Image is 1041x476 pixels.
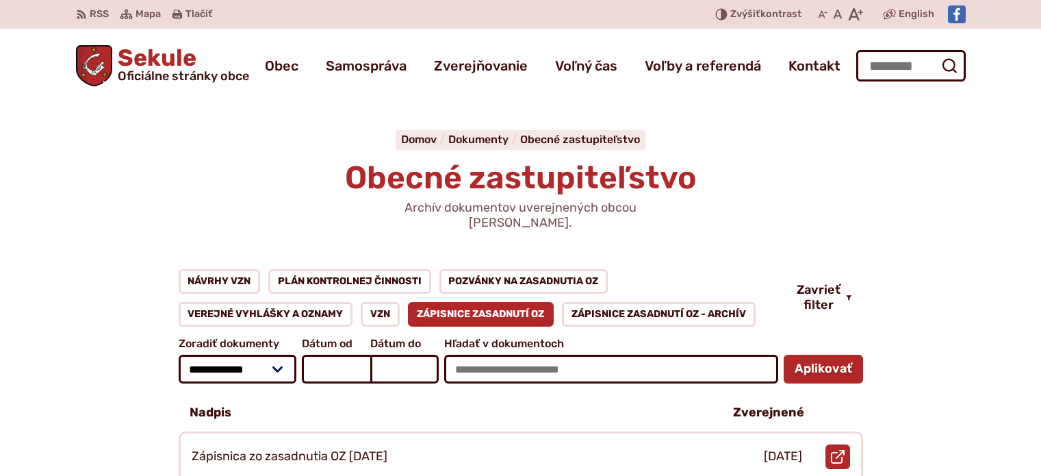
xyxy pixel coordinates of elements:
[401,133,448,146] a: Domov
[185,9,212,21] span: Tlačiť
[179,302,353,327] a: Verejné vyhlášky a oznamy
[76,45,250,86] a: Logo Sekule, prejsť na domovskú stránku.
[370,355,439,384] input: Dátum do
[326,47,407,85] a: Samospráva
[190,405,231,421] p: Nadpis
[730,8,760,20] span: Zvýšiť
[733,405,804,421] p: Zverejnené
[302,338,370,350] span: Dátum od
[179,355,297,384] select: Zoradiť dokumenty
[786,283,863,312] button: Zavrieť filter
[645,47,761,85] a: Voľby a referendá
[434,47,528,85] a: Zverejňovanie
[118,70,249,82] span: Oficiálne stránky obce
[797,283,840,312] span: Zavrieť filter
[401,133,437,146] span: Domov
[730,9,801,21] span: kontrast
[136,6,161,23] span: Mapa
[448,133,520,146] a: Dokumenty
[302,355,370,384] input: Dátum od
[896,6,937,23] a: English
[265,47,298,85] a: Obec
[112,47,249,82] span: Sekule
[179,269,261,294] a: Návrhy VZN
[444,355,777,384] input: Hľadať v dokumentoch
[948,5,966,23] img: Prejsť na Facebook stránku
[439,269,608,294] a: Pozvánky na zasadnutia OZ
[764,449,802,464] p: [DATE]
[370,338,439,350] span: Dátum do
[361,302,400,327] a: VZN
[268,269,431,294] a: Plán kontrolnej činnosti
[788,47,840,85] a: Kontakt
[520,133,640,146] a: Obecné zastupiteľstvo
[408,302,554,327] a: Zápisnice zasadnutí OZ
[345,159,697,197] span: Obecné zastupiteľstvo
[357,201,685,230] p: Archív dokumentov uverejnených obcou [PERSON_NAME].
[192,449,387,464] p: Zápisnica zo zasadnutia OZ [DATE]
[90,6,109,23] span: RSS
[899,6,934,23] span: English
[555,47,617,85] a: Voľný čas
[444,338,777,350] span: Hľadať v dokumentoch
[76,45,113,86] img: Prejsť na domovskú stránku
[562,302,756,327] a: Zápisnice zasadnutí OZ - ARCHÍV
[448,133,509,146] span: Dokumenty
[179,338,297,350] span: Zoradiť dokumenty
[784,355,863,384] button: Aplikovať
